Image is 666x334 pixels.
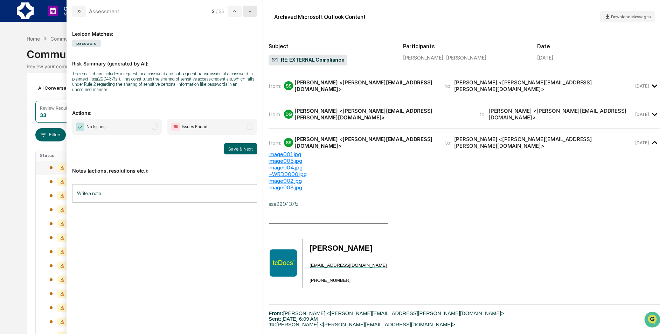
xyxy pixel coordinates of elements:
span: Data Lookup [14,102,44,109]
div: [PERSON_NAME] <[PERSON_NAME][EMAIL_ADDRESS][DOMAIN_NAME]> [294,79,437,92]
div: Archived Microsoft Outlook Content [274,14,366,20]
a: [EMAIL_ADDRESS][DOMAIN_NAME] [310,263,387,268]
div: 33 [40,112,46,118]
p: How can we help? [7,15,127,26]
span: [PERSON_NAME] [310,244,372,252]
span: from: [269,83,281,89]
button: Download Messages [600,11,655,22]
img: Checkmark [76,123,84,131]
div: [PERSON_NAME], [PERSON_NAME] [403,55,526,61]
div: SS [284,81,293,90]
div: Home [27,36,40,42]
div: [PERSON_NAME] <[PERSON_NAME][EMAIL_ADDRESS][PERSON_NAME][DOMAIN_NAME]> [454,79,634,92]
button: Start new chat [119,56,127,64]
div: Communications Archive [50,36,107,42]
img: Flag [171,123,180,131]
img: logo [17,2,34,19]
div: Assessment [89,8,119,15]
button: Save & Next [224,143,257,154]
span: 2 [212,8,215,14]
span: to: [445,139,451,146]
a: 🖐️Preclearance [4,85,48,98]
div: Lexicon Matches: [72,22,257,37]
p: Actions: [72,102,257,116]
span: from: [269,139,281,146]
div: Communications Archive [27,42,639,61]
div: All Conversations [35,82,88,93]
a: 🔎Data Lookup [4,99,47,111]
span: / 25 [216,8,226,14]
span: to: [479,111,486,118]
span: No Issues [86,123,105,130]
b: Subject: [269,327,289,333]
p: Manage Tasks [58,12,93,16]
p: Notes (actions, resolutions etc.): [72,159,257,174]
h2: Participants [403,43,526,50]
div: [DATE] [537,55,553,61]
div: 🗄️ [51,89,56,95]
div: [PERSON_NAME] <[PERSON_NAME][EMAIL_ADDRESS][DOMAIN_NAME]> [488,107,634,121]
div: ~WRD0000.jpg [269,171,660,178]
span: RE: EXTERNAL Compliance [271,57,344,64]
div: 🖐️ [7,89,13,95]
div: image001.jpg [269,151,660,158]
div: SS [284,138,293,147]
div: [PERSON_NAME] <[PERSON_NAME][EMAIL_ADDRESS][PERSON_NAME][DOMAIN_NAME]> [454,136,634,149]
span: [PHONE_NUMBER] [310,278,351,283]
p: Risk Summary (generated by AI): [72,52,257,67]
div: The email chain includes a request for a password and subsequent transmission of a password in pl... [72,71,257,92]
div: image005.jpg [269,158,660,164]
img: tcDocs_logo [269,249,297,277]
div: image002.jpg [269,178,660,184]
div: [PERSON_NAME] <[PERSON_NAME][EMAIL_ADDRESS][PERSON_NAME][DOMAIN_NAME]> [294,107,471,121]
div: Start new chat [24,54,115,61]
div: 🔎 [7,102,13,108]
div: [PERSON_NAME] <[PERSON_NAME][EMAIL_ADDRESS][DOMAIN_NAME]> [294,136,437,149]
th: Status [36,150,81,161]
span: Download Messages [611,14,651,19]
span: ssa290437!z [269,201,298,207]
div: DG [284,110,293,119]
div: Review Required [40,105,74,111]
span: password [72,40,101,47]
h2: Date [537,43,660,50]
b: To: [269,322,276,327]
div: image004.jpg [269,164,660,171]
a: Powered byPylon [49,118,85,124]
span: to: [445,83,451,89]
time: Wednesday, September 24, 2025 at 8:08:59 AM [635,112,649,117]
iframe: Open customer support [644,311,662,330]
b: Sent: [269,316,282,322]
h2: Subject [269,43,392,50]
p: Calendar [58,6,93,12]
div: Review your communication records across channels [27,63,639,69]
span: from: [269,111,281,118]
div: We're available if you need us! [24,61,89,66]
a: 🗄️Attestations [48,85,90,98]
span: Attestations [58,88,87,95]
span: Preclearance [14,88,45,95]
span: Issues Found [182,123,207,130]
time: Wednesday, September 24, 2025 at 8:26:33 AM [635,140,649,145]
span: Pylon [70,119,85,124]
img: 1746055101610-c473b297-6a78-478c-a979-82029cc54cd1 [7,54,20,66]
time: Monday, September 22, 2025 at 2:36:35 PM [635,83,649,89]
span: [PERSON_NAME] <[PERSON_NAME][EMAIL_ADDRESS][PERSON_NAME][DOMAIN_NAME]> [DATE] 6:09 AM [PERSON_NAM... [269,311,504,333]
span: From: [269,311,283,316]
button: Filters [35,128,66,141]
div: image003.jpg [269,184,660,191]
